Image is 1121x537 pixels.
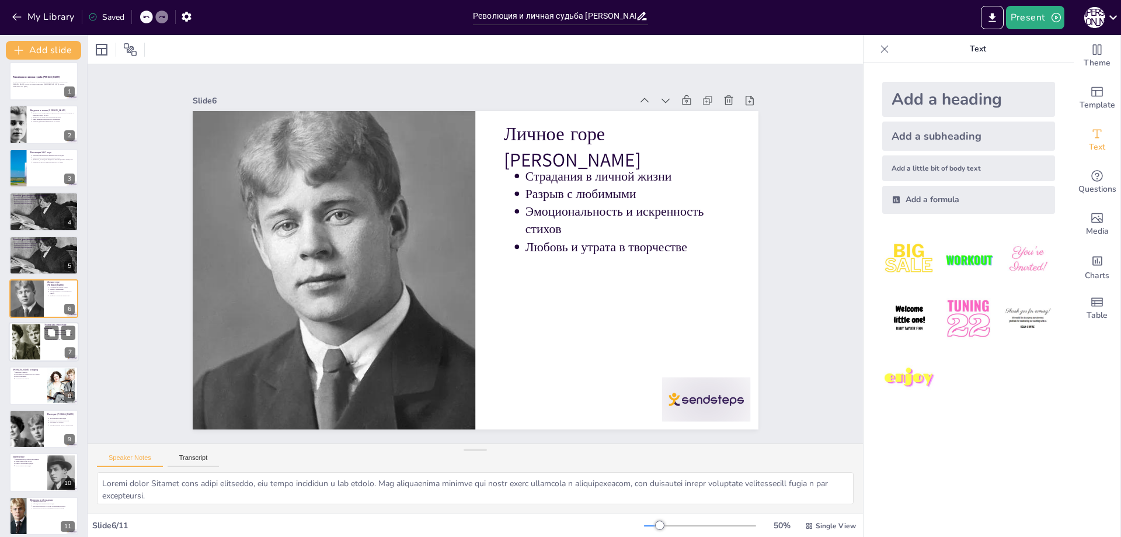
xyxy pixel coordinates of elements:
img: 2.jpeg [941,233,995,287]
div: 1 [9,62,78,101]
p: Влияние на новые поколения [50,420,75,422]
span: Template [1080,99,1115,112]
p: Введение в жизнь [PERSON_NAME] [30,108,75,112]
button: Transcript [168,454,220,467]
p: Глубина и насыщенность поэзии [15,199,75,201]
span: Media [1086,225,1109,238]
button: Speaker Notes [97,454,163,467]
p: Символ борьбы и надежды [15,462,44,465]
div: 4 [9,192,78,231]
div: Add a little bit of body text [882,155,1055,181]
p: Темы природы и родины в его творчестве [33,118,75,120]
p: Новые образы и символы [15,246,75,248]
p: Доступность стихов [15,377,44,380]
p: Новые темы в стихах [PERSON_NAME] [33,157,75,159]
p: Контраст надежды и отчаяния [15,244,75,247]
div: 11 [61,521,75,532]
p: Поэзия как зеркало времени [47,330,76,332]
p: Контраст надежды и отчаяния [15,200,75,203]
div: 2 [64,130,75,141]
div: 6 [64,304,75,314]
p: Разрыв с любимыми [531,296,570,502]
p: Время для вопросов [33,501,75,503]
p: Заключение [13,455,44,458]
p: Наследие [PERSON_NAME] в современном мире [33,505,75,507]
p: Обсуждение влияния революции [33,503,75,505]
p: Эмоциональная связь с читателями [50,424,75,427]
div: Change the overall theme [1074,35,1120,77]
div: Add a table [1074,287,1120,330]
div: Add a heading [882,82,1055,117]
p: Любовь и утрата в творчестве [478,302,517,508]
p: Разрыв с любимыми [50,288,75,290]
p: Влияние на культуру [47,338,76,341]
img: 1.jpeg [882,233,937,287]
p: Новые стихотворения [PERSON_NAME] [15,196,75,199]
span: Questions [1078,183,1116,196]
div: 3 [64,174,75,184]
p: Новые стихотворения [PERSON_NAME] [15,240,75,242]
p: Поэзия как отражение времени [44,324,75,330]
div: 9 [9,410,78,448]
button: Delete Slide [61,326,75,340]
div: 8 [9,366,78,405]
p: Влияние революции на творчество [13,237,75,241]
p: Популярность среди простых людей [15,373,44,376]
button: Duplicate Slide [44,326,58,340]
div: Add a subheading [882,122,1055,151]
div: Add a formula [882,186,1055,214]
img: 4.jpeg [882,292,937,346]
button: Export to PowerPoint [981,6,1004,29]
p: Эмоциональность и искренность стихов [496,298,553,505]
button: Present [1006,6,1064,29]
p: Личное горе [PERSON_NAME] [558,268,635,499]
div: 4 [64,217,75,228]
p: Generated with [URL] [13,85,75,88]
p: Близость к народу [15,371,44,373]
span: Position [123,43,137,57]
div: Add text boxes [1074,119,1120,161]
div: 6 [9,279,78,318]
div: Saved [88,12,124,23]
p: Революция 1917 года [30,151,75,154]
span: Charts [1085,269,1109,282]
p: Любовь и утрата в творчестве [50,295,75,297]
p: Страдания в личной жизни [549,295,588,500]
p: Голос поколения [15,375,44,377]
div: А [PERSON_NAME] [1084,7,1105,28]
p: Личное переживание и общественные темы [47,334,76,338]
img: 7.jpeg [882,351,937,406]
div: 2 [9,105,78,144]
p: Переплетение судьбы и революции [15,458,44,460]
p: Уникальный образ поэта [15,460,44,462]
div: Slide 6 / 11 [92,520,644,531]
div: 9 [64,434,75,445]
div: 8 [64,391,75,401]
p: Личное горе [PERSON_NAME] [47,280,75,287]
p: Наследие [PERSON_NAME] [47,413,75,416]
img: 3.jpeg [1001,233,1055,287]
span: Theme [1084,57,1110,70]
div: 1 [64,86,75,97]
p: [PERSON_NAME] стал известным поэтом [33,116,75,118]
p: Октябрьская революция изменила жизнь людей [33,154,75,157]
p: Эмоциональность и искренность стихов [50,290,75,295]
p: Изучение его стихов [50,422,75,424]
img: 5.jpeg [941,292,995,346]
div: 10 [9,453,78,491]
div: 10 [61,478,75,489]
div: 3 [9,149,78,188]
textarea: Loremi dolor Sitamet cons adipi elitseddo, eiu tempo incididun u lab etdolo. Mag aliquaenima mini... [97,472,854,504]
p: Влияние революции на творчество [13,194,75,198]
img: 6.jpeg [1001,292,1055,346]
div: 5 [64,261,75,271]
p: Влияние на личную жизнь [PERSON_NAME] [33,161,75,163]
div: 5 [9,236,78,275]
p: Text [894,35,1062,63]
div: 7 [65,348,75,358]
p: [PERSON_NAME] и народ [13,368,44,371]
p: [PERSON_NAME] родился в [DEMOGRAPHIC_DATA] году в [GEOGRAPHIC_DATA] [33,112,75,116]
p: Новые образы и символы [15,203,75,205]
input: Insert title [473,8,636,25]
div: Get real-time input from your audience [1074,161,1120,203]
